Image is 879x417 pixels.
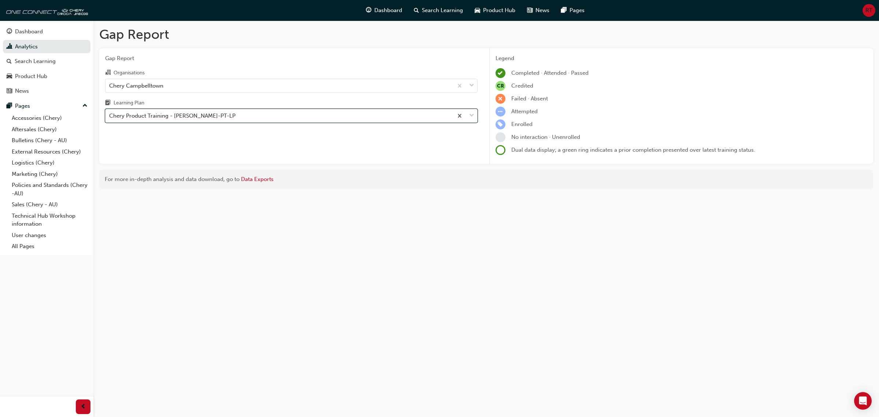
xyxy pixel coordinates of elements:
[521,3,555,18] a: news-iconNews
[9,199,90,210] a: Sales (Chery - AU)
[469,81,474,91] span: down-icon
[9,124,90,135] a: Aftersales (Chery)
[854,392,872,410] div: Open Intercom Messenger
[82,101,88,111] span: up-icon
[81,402,86,412] span: prev-icon
[9,241,90,252] a: All Pages
[570,6,585,15] span: Pages
[865,6,872,15] span: RT
[511,95,548,102] span: Failed · Absent
[469,3,521,18] a: car-iconProduct Hub
[15,102,30,110] div: Pages
[408,3,469,18] a: search-iconSearch Learning
[422,6,463,15] span: Search Learning
[9,135,90,146] a: Bulletins (Chery - AU)
[496,132,505,142] span: learningRecordVerb_NONE-icon
[241,176,274,182] a: Data Exports
[511,147,755,153] span: Dual data display; a green ring indicates a prior completion presented over latest training status.
[527,6,533,15] span: news-icon
[3,99,90,113] button: Pages
[105,70,111,76] span: organisation-icon
[105,175,868,184] div: For more in-depth analysis and data download, go to
[496,119,505,129] span: learningRecordVerb_ENROLL-icon
[366,6,371,15] span: guage-icon
[105,54,478,63] span: Gap Report
[535,6,549,15] span: News
[9,230,90,241] a: User changes
[3,55,90,68] a: Search Learning
[496,54,868,63] div: Legend
[511,82,533,89] span: Credited
[9,180,90,199] a: Policies and Standards (Chery -AU)
[99,26,873,43] h1: Gap Report
[7,29,12,35] span: guage-icon
[475,6,480,15] span: car-icon
[9,169,90,180] a: Marketing (Chery)
[469,111,474,121] span: down-icon
[511,108,538,115] span: Attempted
[511,121,533,128] span: Enrolled
[7,58,12,65] span: search-icon
[15,57,56,66] div: Search Learning
[3,23,90,99] button: DashboardAnalyticsSearch LearningProduct HubNews
[374,6,402,15] span: Dashboard
[7,103,12,110] span: pages-icon
[9,112,90,124] a: Accessories (Chery)
[561,6,567,15] span: pages-icon
[360,3,408,18] a: guage-iconDashboard
[9,157,90,169] a: Logistics (Chery)
[114,69,145,77] div: Organisations
[3,40,90,53] a: Analytics
[7,73,12,80] span: car-icon
[15,72,47,81] div: Product Hub
[9,210,90,230] a: Technical Hub Workshop information
[511,70,589,76] span: Completed · Attended · Passed
[3,25,90,38] a: Dashboard
[496,68,505,78] span: learningRecordVerb_COMPLETE-icon
[9,146,90,158] a: External Resources (Chery)
[496,107,505,117] span: learningRecordVerb_ATTEMPT-icon
[496,81,505,91] span: null-icon
[105,100,111,107] span: learningplan-icon
[511,134,580,140] span: No interaction · Unenrolled
[483,6,515,15] span: Product Hub
[414,6,419,15] span: search-icon
[109,81,163,90] div: Chery Campbelltown
[863,4,875,17] button: RT
[114,99,144,107] div: Learning Plan
[496,94,505,104] span: learningRecordVerb_FAIL-icon
[15,87,29,95] div: News
[109,112,235,120] div: Chery Product Training - [PERSON_NAME]-PT-LP
[3,70,90,83] a: Product Hub
[4,3,88,18] img: oneconnect
[555,3,590,18] a: pages-iconPages
[15,27,43,36] div: Dashboard
[7,88,12,95] span: news-icon
[7,44,12,50] span: chart-icon
[3,84,90,98] a: News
